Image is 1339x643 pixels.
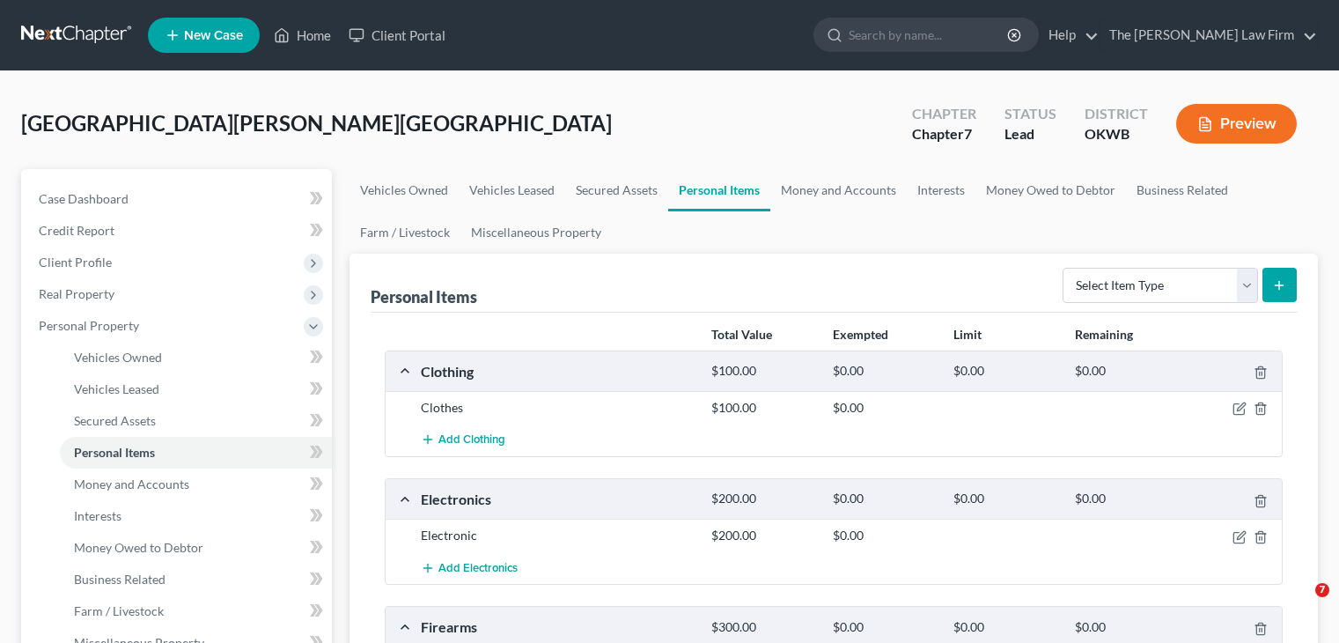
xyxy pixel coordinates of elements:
[349,211,460,254] a: Farm / Livestock
[1176,104,1297,144] button: Preview
[975,169,1126,211] a: Money Owed to Debtor
[824,399,945,417] div: $0.00
[711,327,772,342] strong: Total Value
[770,169,907,211] a: Money and Accounts
[39,223,114,238] span: Credit Report
[25,215,332,247] a: Credit Report
[74,603,164,618] span: Farm / Livestock
[265,19,340,51] a: Home
[60,437,332,469] a: Personal Items
[824,527,945,544] div: $0.00
[1066,491,1187,507] div: $0.00
[849,18,1010,51] input: Search by name...
[824,619,945,636] div: $0.00
[25,183,332,215] a: Case Dashboard
[1279,583,1321,625] iframe: Intercom live chat
[1066,619,1187,636] div: $0.00
[703,619,823,636] div: $300.00
[60,405,332,437] a: Secured Assets
[60,373,332,405] a: Vehicles Leased
[703,399,823,417] div: $100.00
[39,286,114,301] span: Real Property
[412,527,703,544] div: Electronic
[964,125,972,142] span: 7
[912,104,976,124] div: Chapter
[833,327,888,342] strong: Exempted
[60,595,332,627] a: Farm / Livestock
[412,617,703,636] div: Firearms
[460,211,612,254] a: Miscellaneous Property
[1085,104,1148,124] div: District
[60,469,332,500] a: Money and Accounts
[412,399,703,417] div: Clothes
[74,572,166,587] span: Business Related
[39,191,129,206] span: Case Dashboard
[1066,363,1187,380] div: $0.00
[824,491,945,507] div: $0.00
[1004,124,1056,144] div: Lead
[703,491,823,507] div: $200.00
[1315,583,1329,597] span: 7
[703,527,823,544] div: $200.00
[39,255,112,270] span: Client Profile
[565,169,668,211] a: Secured Assets
[349,169,459,211] a: Vehicles Owned
[824,363,945,380] div: $0.00
[703,363,823,380] div: $100.00
[1100,19,1317,51] a: The [PERSON_NAME] Law Firm
[74,508,121,523] span: Interests
[945,619,1065,636] div: $0.00
[421,551,518,584] button: Add Electronics
[1075,327,1133,342] strong: Remaining
[945,363,1065,380] div: $0.00
[340,19,454,51] a: Client Portal
[74,477,189,491] span: Money and Accounts
[60,342,332,373] a: Vehicles Owned
[421,424,505,456] button: Add Clothing
[60,532,332,564] a: Money Owed to Debtor
[74,350,162,365] span: Vehicles Owned
[74,381,159,396] span: Vehicles Leased
[74,445,155,460] span: Personal Items
[371,286,477,307] div: Personal Items
[438,433,505,447] span: Add Clothing
[953,327,982,342] strong: Limit
[1004,104,1056,124] div: Status
[945,491,1065,507] div: $0.00
[74,413,156,428] span: Secured Assets
[1040,19,1099,51] a: Help
[412,490,703,508] div: Electronics
[184,29,243,42] span: New Case
[907,169,975,211] a: Interests
[60,500,332,532] a: Interests
[912,124,976,144] div: Chapter
[438,561,518,575] span: Add Electronics
[39,318,139,333] span: Personal Property
[1085,124,1148,144] div: OKWB
[668,169,770,211] a: Personal Items
[21,110,612,136] span: [GEOGRAPHIC_DATA][PERSON_NAME][GEOGRAPHIC_DATA]
[60,564,332,595] a: Business Related
[74,540,203,555] span: Money Owed to Debtor
[1126,169,1239,211] a: Business Related
[459,169,565,211] a: Vehicles Leased
[412,362,703,381] div: Clothing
